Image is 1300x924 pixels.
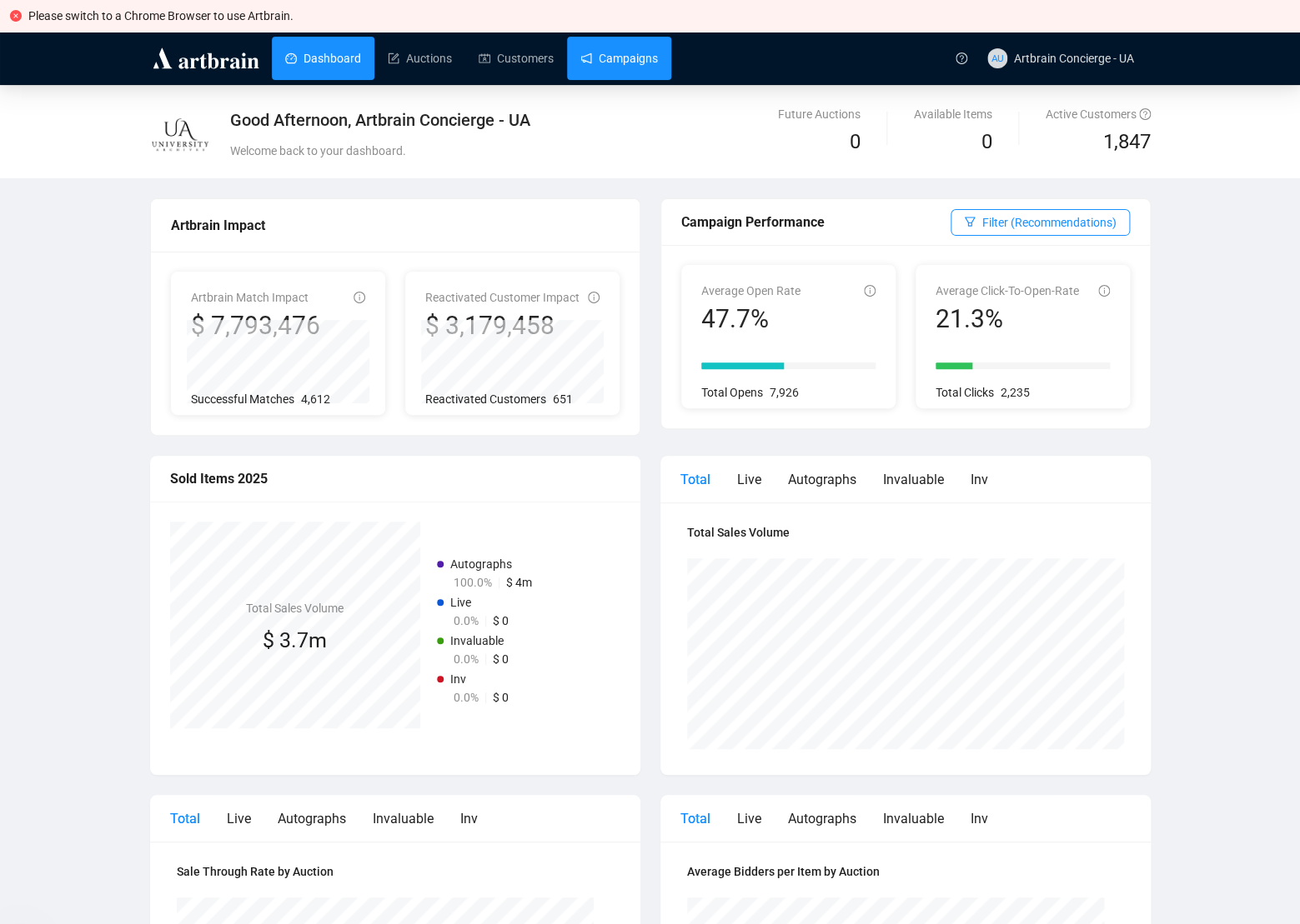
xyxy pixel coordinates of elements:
span: 4,612 [301,392,330,406]
span: info-circle [354,292,365,303]
a: Auctions [388,37,452,80]
div: Artbrain Impact [171,215,620,236]
div: $ 7,793,476 [191,310,320,342]
div: Sold Items 2025 [170,468,620,489]
span: 0.0% [454,691,479,704]
span: 0.0% [454,652,479,666]
span: Reactivated Customer Impact [425,291,580,304]
div: Inv [460,808,478,829]
div: Campaign Performance [681,212,951,232]
div: $ 3,179,458 [425,310,580,342]
span: Average Click-To-Open-Rate [936,284,1079,297]
div: Autographs [278,808,346,829]
div: Live [737,808,761,829]
div: Invaluable [883,469,944,490]
span: Inv [450,672,466,686]
div: Total [680,808,710,829]
span: Reactivated Customers [425,392,546,406]
span: 100.0% [454,576,492,589]
div: Total [680,469,710,490]
h4: Total Sales Volume [687,523,1124,542]
div: Inv [971,808,988,829]
span: 7,926 [770,386,799,399]
span: 0 [850,130,861,153]
span: Average Open Rate [701,284,801,297]
span: Artbrain Match Impact [191,291,309,304]
span: 651 [553,392,573,406]
div: Available Items [914,105,992,123]
a: Dashboard [285,37,361,80]
a: Campaigns [580,37,658,80]
div: Good Afternoon, Artbrain Concierge - UA [230,108,813,132]
span: $ 3.7m [263,628,327,652]
div: Inv [971,469,988,490]
span: Autographs [450,557,512,571]
h4: Total Sales Volume [246,599,344,617]
a: Customers [479,37,554,80]
h4: Average Bidders per Item by Auction [687,862,1124,881]
span: Live [450,596,471,609]
div: Live [227,808,251,829]
div: Welcome back to your dashboard. [230,142,813,160]
span: Successful Matches [191,392,294,406]
span: close-circle [10,10,22,22]
div: 47.7% [701,303,801,335]
img: 5cc48220f97d21000a3650fa.jpg [151,106,209,164]
span: info-circle [588,292,600,303]
div: Invaluable [373,808,434,829]
div: Live [737,469,761,490]
div: Invaluable [883,808,944,829]
div: Autographs [788,808,856,829]
div: Total [170,808,200,829]
span: 2,235 [1001,386,1030,399]
span: Total Clicks [936,386,994,399]
span: $ 0 [493,691,509,704]
div: Please switch to a Chrome Browser to use Artbrain. [28,7,1290,25]
span: Total Opens [701,386,763,399]
span: 0.0% [454,614,479,627]
span: info-circle [864,285,876,297]
div: Autographs [788,469,856,490]
span: $ 0 [493,652,509,666]
h4: Sale Through Rate by Auction [177,862,614,881]
div: Future Auctions [778,105,861,123]
span: Invaluable [450,634,504,647]
span: $ 0 [493,614,509,627]
img: logo [150,45,262,72]
span: $ 4m [506,576,532,589]
div: 21.3% [936,303,1079,335]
